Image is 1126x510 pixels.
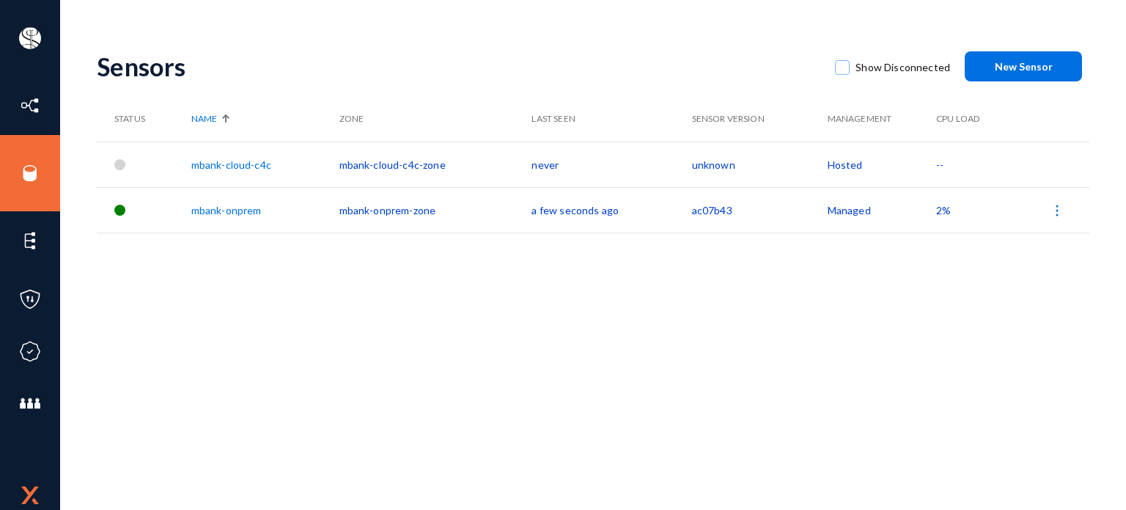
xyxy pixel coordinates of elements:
td: mbank-onprem-zone [339,187,532,233]
th: Zone [339,96,532,142]
td: Hosted [828,142,936,187]
img: icon-sources.svg [19,162,41,184]
span: 2% [936,204,951,216]
td: never [531,142,691,187]
img: icon-more.svg [1050,203,1064,218]
img: icon-policies.svg [19,288,41,310]
td: -- [936,142,1009,187]
img: icon-inventory.svg [19,95,41,117]
a: mbank-onprem [191,204,262,216]
span: Name [191,112,217,125]
th: CPU Load [936,96,1009,142]
td: Managed [828,187,936,233]
img: icon-members.svg [19,393,41,415]
th: Status [97,96,191,142]
img: icon-compliance.svg [19,340,41,363]
button: New Sensor [965,51,1082,81]
th: Management [828,96,936,142]
div: Sensors [97,51,820,81]
div: Name [191,112,332,125]
span: New Sensor [995,60,1053,73]
td: unknown [692,142,828,187]
td: a few seconds ago [531,187,691,233]
a: mbank-cloud-c4c [191,159,271,171]
th: Last Seen [531,96,691,142]
img: ACg8ocIa8OWj5FIzaB8MU-JIbNDt0RWcUDl_eQ0ZyYxN7rWYZ1uJfn9p=s96-c [19,27,41,49]
td: ac07b43 [692,187,828,233]
img: icon-elements.svg [19,230,41,252]
th: Sensor Version [692,96,828,142]
span: Show Disconnected [855,57,950,79]
td: mbank-cloud-c4c-zone [339,142,532,187]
